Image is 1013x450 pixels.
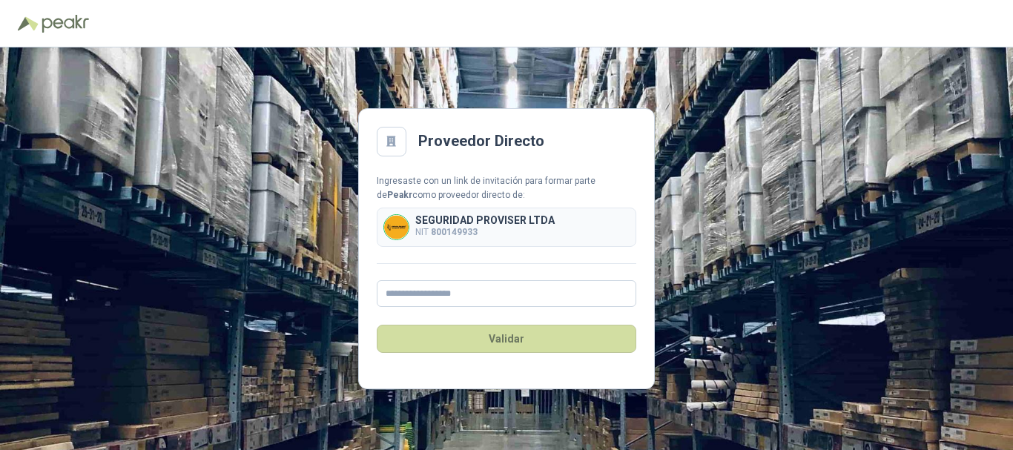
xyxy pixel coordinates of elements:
h2: Proveedor Directo [418,130,544,153]
img: Peakr [42,15,89,33]
button: Validar [377,325,636,353]
b: Peakr [387,190,412,200]
b: 800149933 [431,227,478,237]
div: Ingresaste con un link de invitación para formar parte de como proveedor directo de: [377,174,636,202]
p: SEGURIDAD PROVISER LTDA [415,215,555,225]
img: Company Logo [384,215,409,239]
p: NIT [415,225,555,239]
img: Logo [18,16,39,31]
